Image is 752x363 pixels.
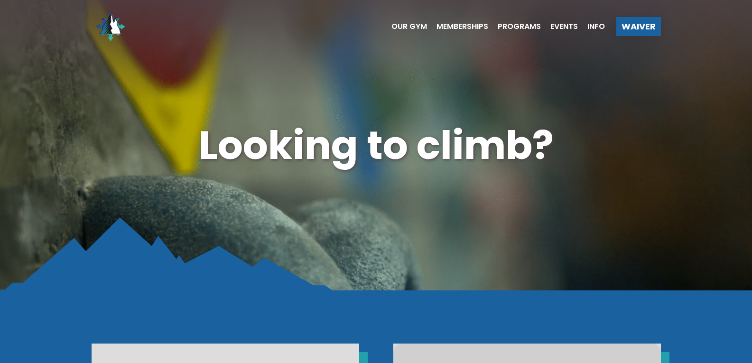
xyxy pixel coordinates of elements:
[92,118,661,173] h1: Looking to climb?
[622,22,656,31] span: Waiver
[427,23,488,30] a: Memberships
[541,23,578,30] a: Events
[436,23,488,30] span: Memberships
[92,8,130,46] img: North Wall Logo
[616,17,661,36] a: Waiver
[550,23,578,30] span: Events
[578,23,605,30] a: Info
[391,23,427,30] span: Our Gym
[488,23,541,30] a: Programs
[382,23,427,30] a: Our Gym
[587,23,605,30] span: Info
[498,23,541,30] span: Programs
